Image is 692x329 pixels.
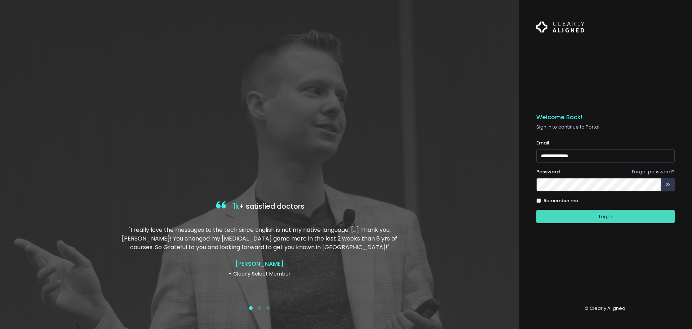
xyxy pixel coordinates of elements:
p: © Clearly Aligned. [536,305,675,312]
img: Logo Horizontal [536,17,585,37]
h4: [PERSON_NAME] [120,260,399,267]
h4: + satisfied doctors [120,199,399,214]
label: Password [536,168,560,176]
p: Sign in to continue to Portal. [536,124,675,131]
a: Forgot password? [632,168,675,175]
label: Email [536,139,549,147]
span: 1k [233,202,239,211]
h5: Welcome Back! [536,114,675,121]
button: Log In [536,210,675,223]
p: - Clearly Select Member [120,270,399,278]
label: Remember me [544,197,578,204]
p: "I really love the messages to the tech since English is not my native language. […] Thank you, [... [120,226,399,252]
